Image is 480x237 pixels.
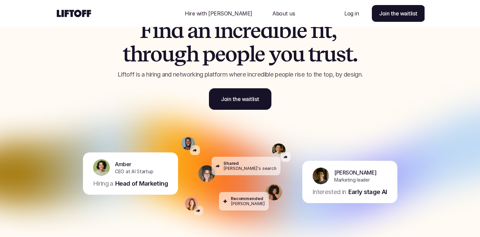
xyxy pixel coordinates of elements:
span: i [214,19,220,42]
span: t [123,42,130,66]
p: Recommended [231,196,263,201]
span: o [225,42,236,66]
p: Head of Marketing [115,179,168,188]
span: i [273,19,279,42]
p: Interested in [312,188,346,196]
span: t [345,42,353,66]
p: Shared [223,161,239,166]
p: Hiring a [93,179,113,188]
span: e [250,19,260,42]
span: r [242,19,250,42]
span: s [336,42,345,66]
p: [PERSON_NAME]'s search [223,166,276,171]
a: Join the waitlist [372,5,425,22]
a: Nav Link [177,5,260,21]
span: g [174,42,186,66]
span: F [140,19,152,42]
span: t [308,42,315,66]
span: i [318,19,324,42]
p: Amber [115,160,131,168]
span: e [297,19,307,42]
span: o [280,42,292,66]
p: Early stage AI [348,188,387,196]
span: f [311,19,318,42]
span: c [232,19,242,42]
p: CEO at AI Startup [115,168,153,175]
span: n [159,19,171,42]
span: r [315,42,323,66]
span: u [162,42,174,66]
a: Join the waitlist [209,88,271,110]
span: d [171,19,183,42]
span: n [198,19,210,42]
p: [PERSON_NAME] [231,201,265,206]
span: r [142,42,150,66]
span: e [215,42,225,66]
span: , [332,19,336,42]
p: [PERSON_NAME] [334,168,377,176]
p: Liftoff is a hiring and networking platform where incredible people rise to the top, by design. [97,70,383,79]
span: h [130,42,142,66]
span: u [323,42,336,66]
span: a [187,19,198,42]
p: Marketing leader [334,176,370,183]
span: n [220,19,233,42]
span: t [324,19,332,42]
a: Nav Link [264,5,303,21]
span: i [152,19,159,42]
span: y [269,42,280,66]
span: b [278,19,291,42]
span: u [292,42,304,66]
p: About us [272,9,295,17]
span: o [150,42,162,66]
span: l [249,42,255,66]
span: p [202,42,215,66]
p: Join the waitlist [221,95,259,103]
span: . [352,42,357,66]
a: Nav Link [336,5,367,21]
span: e [255,42,265,66]
span: l [291,19,297,42]
p: Log in [344,9,359,17]
p: Join the waitlist [379,9,418,17]
span: p [236,42,249,66]
span: h [186,42,199,66]
p: Hire with [PERSON_NAME] [185,9,252,17]
span: d [260,19,273,42]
